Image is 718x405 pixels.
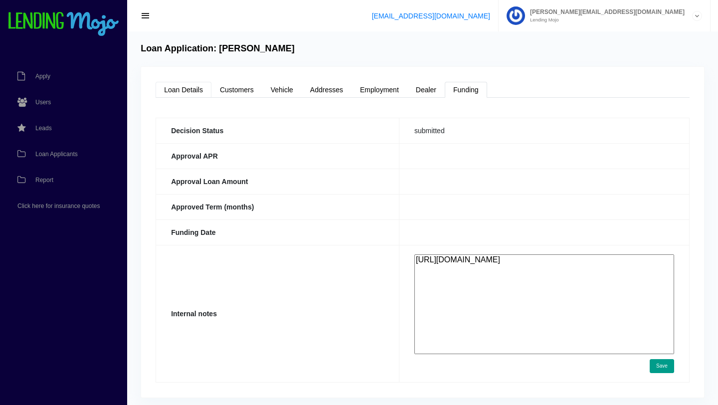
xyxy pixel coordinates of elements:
[650,359,674,373] button: Save
[7,12,120,37] img: logo-small.png
[372,12,490,20] a: [EMAIL_ADDRESS][DOMAIN_NAME]
[156,118,399,143] th: Decision Status
[156,194,399,219] th: Approved Term (months)
[156,82,211,98] a: Loan Details
[262,82,302,98] a: Vehicle
[156,143,399,169] th: Approval APR
[156,219,399,245] th: Funding Date
[211,82,262,98] a: Customers
[35,125,52,131] span: Leads
[525,17,685,22] small: Lending Mojo
[414,254,674,354] textarea: [URL][DOMAIN_NAME]
[302,82,352,98] a: Addresses
[141,43,295,54] h4: Loan Application: [PERSON_NAME]
[17,203,100,209] span: Click here for insurance quotes
[445,82,487,98] a: Funding
[35,177,53,183] span: Report
[525,9,685,15] span: [PERSON_NAME][EMAIL_ADDRESS][DOMAIN_NAME]
[35,73,50,79] span: Apply
[352,82,407,98] a: Employment
[399,118,689,143] td: submitted
[156,169,399,194] th: Approval Loan Amount
[507,6,525,25] img: Profile image
[156,245,399,382] th: Internal notes
[35,99,51,105] span: Users
[407,82,445,98] a: Dealer
[35,151,78,157] span: Loan Applicants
